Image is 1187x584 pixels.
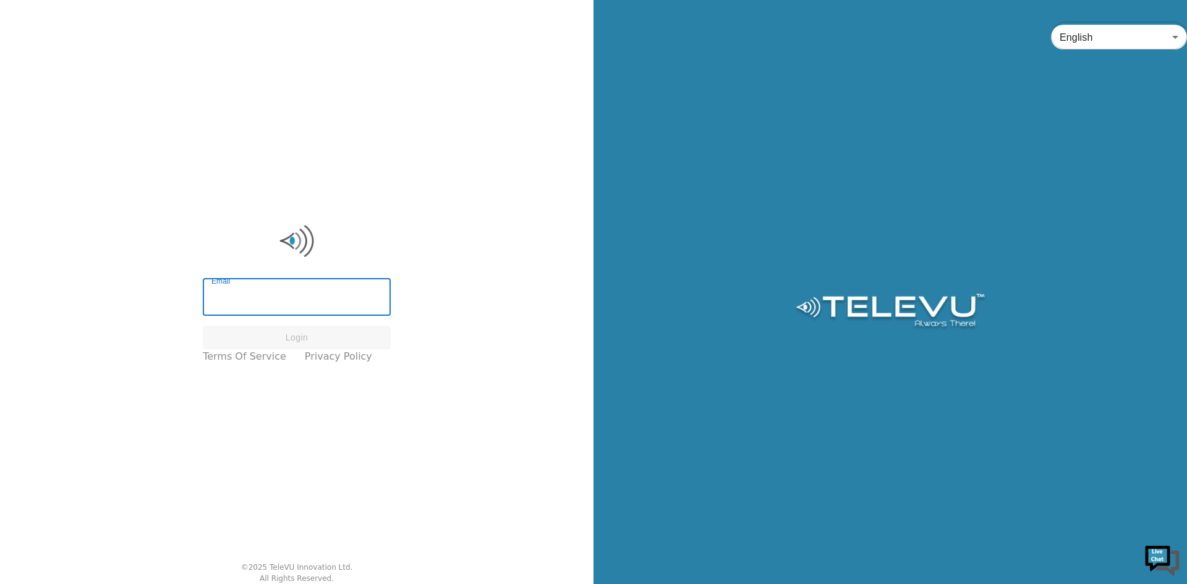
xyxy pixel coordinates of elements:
div: © 2025 TeleVU Innovation Ltd. [241,562,353,573]
img: Logo [203,222,391,260]
div: English [1051,20,1187,54]
img: Chat Widget [1144,541,1181,578]
img: Logo [794,294,986,331]
a: Privacy Policy [305,349,372,364]
div: All Rights Reserved. [260,573,334,584]
a: Terms of Service [203,349,286,364]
